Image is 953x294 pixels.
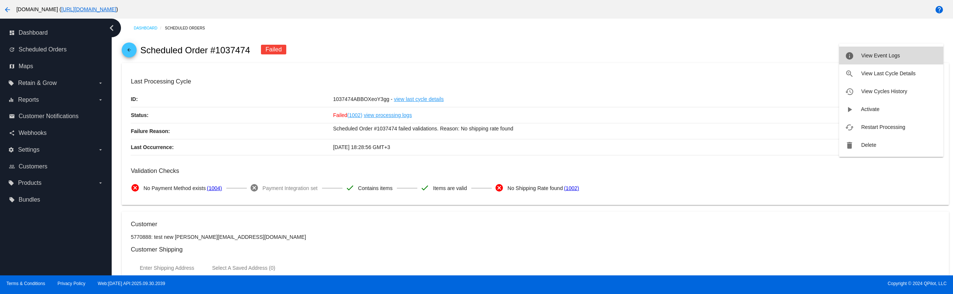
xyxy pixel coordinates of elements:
[845,51,854,60] mat-icon: info
[845,141,854,150] mat-icon: delete
[861,88,907,94] span: View Cycles History
[861,70,915,76] span: View Last Cycle Details
[845,69,854,78] mat-icon: zoom_in
[861,106,880,112] span: Activate
[845,123,854,132] mat-icon: cached
[845,105,854,114] mat-icon: play_arrow
[861,53,900,59] span: View Event Logs
[861,124,905,130] span: Restart Processing
[861,142,876,148] span: Delete
[845,87,854,96] mat-icon: history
